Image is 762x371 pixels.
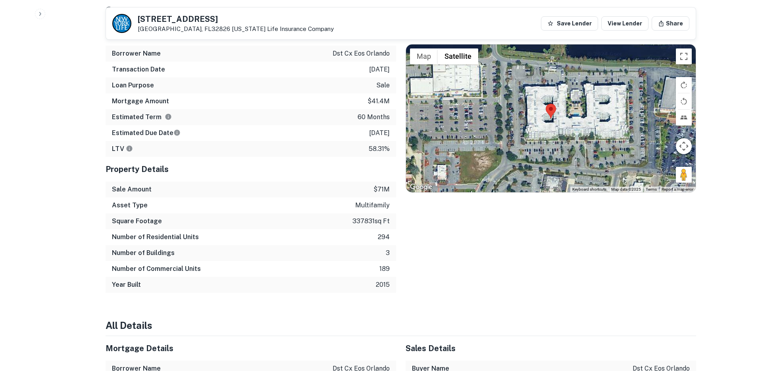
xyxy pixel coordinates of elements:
[406,342,696,354] h5: Sales Details
[369,144,390,154] p: 58.31%
[358,112,390,122] p: 60 months
[408,182,434,192] img: Google
[676,167,692,183] button: Drag Pegman onto the map to open Street View
[112,97,169,106] h6: Mortgage Amount
[106,3,696,17] h4: Summary
[369,128,390,138] p: [DATE]
[138,25,334,33] p: [GEOGRAPHIC_DATA], FL32826
[601,16,648,31] a: View Lender
[232,25,334,32] a: [US_STATE] Life Insurance Company
[112,49,161,58] h6: Borrower Name
[373,185,390,194] p: $71m
[652,16,689,31] button: Share
[112,185,152,194] h6: Sale Amount
[355,201,390,210] p: multifamily
[676,93,692,109] button: Rotate map counterclockwise
[173,129,181,136] svg: Estimate is based on a standard schedule for this type of loan.
[676,138,692,154] button: Map camera controls
[410,48,438,64] button: Show street map
[165,113,172,120] svg: Term is based on a standard schedule for this type of loan.
[379,264,390,274] p: 189
[112,65,165,74] h6: Transaction Date
[369,65,390,74] p: [DATE]
[333,49,390,58] p: dst cx eos orlando
[112,232,199,242] h6: Number of Residential Units
[112,112,172,122] h6: Estimated Term
[126,145,133,152] svg: LTVs displayed on the website are for informational purposes only and may be reported incorrectly...
[676,77,692,93] button: Rotate map clockwise
[376,280,390,290] p: 2015
[408,182,434,192] a: Open this area in Google Maps (opens a new window)
[572,187,606,192] button: Keyboard shortcuts
[112,128,181,138] h6: Estimated Due Date
[386,248,390,258] p: 3
[112,248,175,258] h6: Number of Buildings
[676,48,692,64] button: Toggle fullscreen view
[541,16,598,31] button: Save Lender
[676,110,692,126] button: Tilt map
[138,15,334,23] h5: [STREET_ADDRESS]
[112,280,141,290] h6: Year Built
[662,187,693,191] a: Report a map error
[106,318,696,332] h4: All Details
[368,97,390,106] p: $41.4m
[378,232,390,242] p: 294
[376,81,390,90] p: sale
[106,163,396,175] h5: Property Details
[352,216,390,226] p: 337831 sq ft
[112,201,148,210] h6: Asset Type
[438,48,478,64] button: Show satellite imagery
[646,187,657,191] a: Terms
[112,144,133,154] h6: LTV
[112,81,154,90] h6: Loan Purpose
[106,342,396,354] h5: Mortgage Details
[112,264,201,274] h6: Number of Commercial Units
[722,307,762,346] iframe: Chat Widget
[112,216,162,226] h6: Square Footage
[611,187,641,191] span: Map data ©2025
